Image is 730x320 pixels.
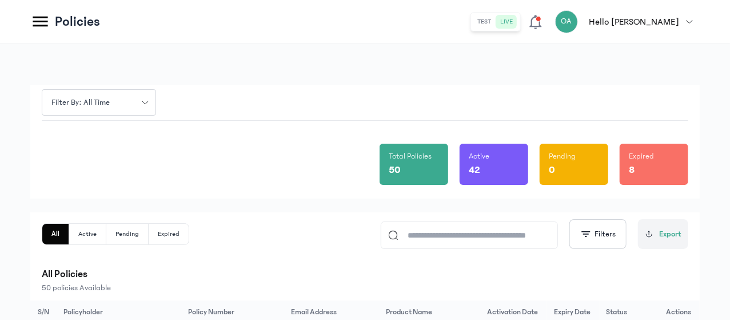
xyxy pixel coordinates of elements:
[496,15,518,29] button: live
[629,151,654,162] p: Expired
[389,151,432,162] p: Total Policies
[569,219,627,249] button: Filters
[469,151,489,162] p: Active
[42,224,69,244] button: All
[549,162,555,178] p: 0
[473,15,496,29] button: test
[469,162,480,178] p: 42
[42,282,688,294] p: 50 policies Available
[589,15,679,29] p: Hello [PERSON_NAME]
[149,224,189,244] button: Expired
[555,10,700,33] button: OAHello [PERSON_NAME]
[555,10,578,33] div: OA
[45,97,117,109] span: Filter by: all time
[629,162,635,178] p: 8
[69,224,106,244] button: Active
[549,151,576,162] p: Pending
[106,224,149,244] button: Pending
[659,228,681,240] span: Export
[42,266,688,282] p: All Policies
[55,13,100,31] p: Policies
[42,89,156,116] button: Filter by: all time
[638,219,688,249] button: Export
[389,162,401,178] p: 50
